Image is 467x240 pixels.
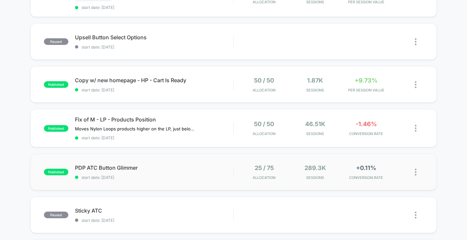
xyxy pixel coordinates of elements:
img: close [415,38,416,45]
span: Allocation [253,175,275,180]
span: 50 / 50 [254,77,274,84]
span: start date: [DATE] [75,135,233,140]
span: published [44,81,68,88]
span: PER SESSION VALUE [342,88,390,92]
span: Allocation [253,88,275,92]
span: Fix of M - LP - Products Position [75,116,233,123]
span: PDP ATC Button Glimmer [75,164,233,171]
span: Sessions [291,88,339,92]
span: start date: [DATE] [75,5,233,10]
span: 46.51k [305,120,325,127]
span: CONVERSION RATE [342,175,390,180]
span: paused [44,212,68,218]
img: close [415,212,416,219]
span: 50 / 50 [254,120,274,127]
span: start date: [DATE] [75,87,233,92]
span: +0.11% [356,164,376,171]
img: close [415,125,416,132]
span: Sessions [291,175,339,180]
img: close [415,81,416,88]
span: published [44,169,68,175]
span: start date: [DATE] [75,45,233,50]
span: Upsell Button Select Options [75,34,233,41]
span: 25 / 75 [255,164,274,171]
span: start date: [DATE] [75,218,233,223]
span: paused [44,38,68,45]
span: 1.87k [307,77,323,84]
span: CONVERSION RATE [342,131,390,136]
span: Sessions [291,131,339,136]
span: Moves Nylon Loops products higher on the LP, just below PFAS-free section [75,126,198,131]
span: Sticky ATC [75,207,233,214]
span: start date: [DATE] [75,175,233,180]
span: +9.73% [355,77,377,84]
img: close [415,169,416,176]
span: Copy w/ new homepage - HP - Cart Is Ready [75,77,233,84]
span: Allocation [253,131,275,136]
span: -1.46% [356,120,377,127]
span: published [44,125,68,132]
span: 289.3k [305,164,326,171]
